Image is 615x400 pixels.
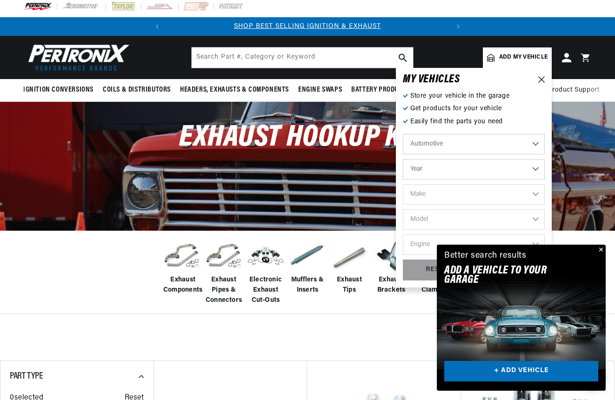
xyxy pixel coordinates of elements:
a: Exhaust Brackets Exhaust Brackets [373,238,410,296]
span: Exhaust Hookup Kits [179,123,436,153]
summary: Coils & Distributors [98,79,175,101]
span: Engine Swaps [298,85,342,95]
button: Translation missing: en.sections.announcements.next_announcement [449,17,468,36]
p: Easily find the parts you need [403,117,545,127]
a: Exhaust Tips Exhaust Tips [331,238,368,296]
input: Search Part #, Category or Keyword [192,47,413,68]
img: Exhaust Pipes & Connectors [205,238,242,275]
img: Exhaust Components [163,238,201,275]
a: Electronic Exhaust Cut-Outs Electronic Exhaust Cut-Outs [247,238,284,306]
span: Coils & Distributors [103,85,171,95]
a: + ADD VEHICLE [444,361,598,382]
a: Exhaust Pipes & Connectors Exhaust Pipes & Connectors [205,238,242,306]
span: Exhaust Pipes & Connectors [205,275,242,306]
a: Mufflers & Inserts Mufflers & Inserts [289,238,326,296]
button: search button [393,47,413,68]
summary: Battery Products [347,79,414,101]
img: Exhaust Brackets [373,238,410,275]
img: Exhaust Tips [331,238,368,275]
select: Engine [403,234,545,255]
h6: MY VEHICLE S [403,75,460,84]
img: Electronic Exhaust Cut-Outs [247,238,284,275]
p: Store your vehicle in the garage [403,91,545,101]
select: Model [403,209,545,230]
h2: Add A VEHICLE to your garage [444,266,575,285]
a: SHOP BEST SELLING IGNITION & EXHAUST [234,23,381,30]
img: Mufflers & Inserts [289,238,326,275]
span: Add my vehicle [499,53,548,62]
p: Get products for your vehicle [403,104,545,114]
summary: Product Support [548,79,604,101]
span: Headers, Exhausts & Components [180,85,289,95]
span: Exhaust Brackets [373,275,410,296]
div: Better search results [444,249,527,263]
div: 1 of 2 [167,21,449,32]
select: Year [403,159,545,180]
span: Exhaust Components [163,275,202,296]
a: Exhaust Components Exhaust Components [163,238,201,296]
summary: Ignition Conversions [23,79,98,101]
div: Announcement [167,21,449,32]
span: Electronic Exhaust Cut-Outs [247,275,284,306]
span: Product Support [548,85,599,95]
select: Make [403,184,545,205]
a: Add my vehicle [483,47,552,68]
summary: Headers, Exhausts & Components [175,79,294,101]
span: Exhaust Tips [331,275,368,296]
img: Pertronix [23,41,130,73]
span: Battery Products [351,85,410,95]
button: Close [595,245,606,256]
span: Ignition Conversions [23,85,94,95]
summary: Engine Swaps [294,79,347,101]
div: RESET [403,260,472,280]
select: Ride Type [403,134,545,154]
span: Mufflers & Inserts [289,275,326,296]
button: Translation missing: en.sections.announcements.previous_announcement [148,17,167,36]
span: Part Type [10,372,43,381]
